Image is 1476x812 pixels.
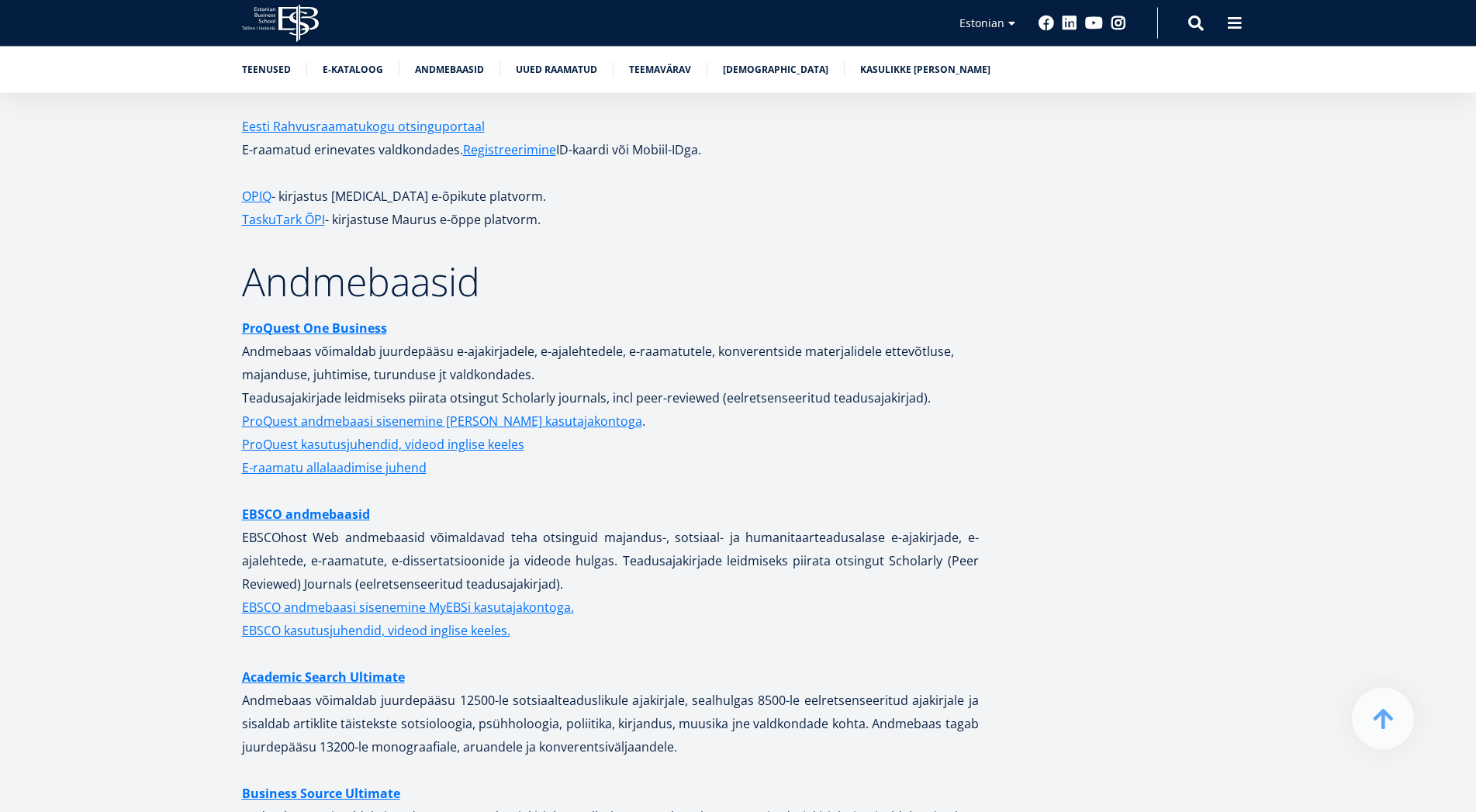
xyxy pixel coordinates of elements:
[1062,16,1077,31] a: Linkedin
[242,503,370,527] a: EBSCO andmebaasid
[242,410,979,434] p: .
[242,596,574,620] a: EBSCO andmebaasi sisenemine MyEBSi kasutajakontoga.
[242,320,387,337] strong: ProQuest One Business
[242,457,427,480] a: E-raamatu allalaadimise juhend
[1085,16,1103,31] a: Youtube
[242,62,291,78] a: Teenused
[242,116,485,139] a: Eesti Rahvusraamatukogu otsinguportaal
[242,185,271,209] a: OPIQ
[463,139,556,162] a: Registreerimine
[242,503,979,643] p: EBSCOhost Web andmebaasid võimaldavad teha otsinguid majandus-, sotsiaal- ja humanitaarteadusalas...
[242,263,979,302] h2: Andmebaasid
[242,410,642,434] a: ProQuest andmebaasi sisenemine [PERSON_NAME] kasutajakontoga
[242,666,405,689] a: Academic Search Ultimate
[629,62,691,78] a: Teemavärav
[242,620,510,643] a: EBSCO kasutusjuhendid, videod inglise keeles.
[242,209,979,232] p: - kirjastuse Maurus e-õppe platvorm.
[1039,16,1054,31] a: Facebook
[242,783,400,806] a: Business Source Ultimate
[242,434,524,457] a: ProQuest kasutusjuhendid, videod inglise keeles
[323,62,383,78] a: E-kataloog
[860,62,990,78] a: Kasulikke [PERSON_NAME]
[242,666,979,759] p: Andmebaas võimaldab juurdepääsu 12500-le sotsiaalteaduslikule ajakirjale, sealhulgas 8500-le eelr...
[242,317,387,340] a: ProQuest One Business
[242,209,325,232] a: TaskuTark ÕPI
[242,185,979,209] p: - kirjastus [MEDICAL_DATA] e-õpikute platvorm.
[242,116,979,162] p: E-raamatud erinevates valdkondades. ID-kaardi või Mobiil-IDga.
[242,317,979,410] p: Andmebaas võimaldab juurdepääsu e-ajakirjadele, e-ajalehtedele, e-raamatutele, konverentside mate...
[1111,16,1126,31] a: Instagram
[516,62,597,78] a: Uued raamatud
[415,62,484,78] a: Andmebaasid
[723,62,828,78] a: [DEMOGRAPHIC_DATA]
